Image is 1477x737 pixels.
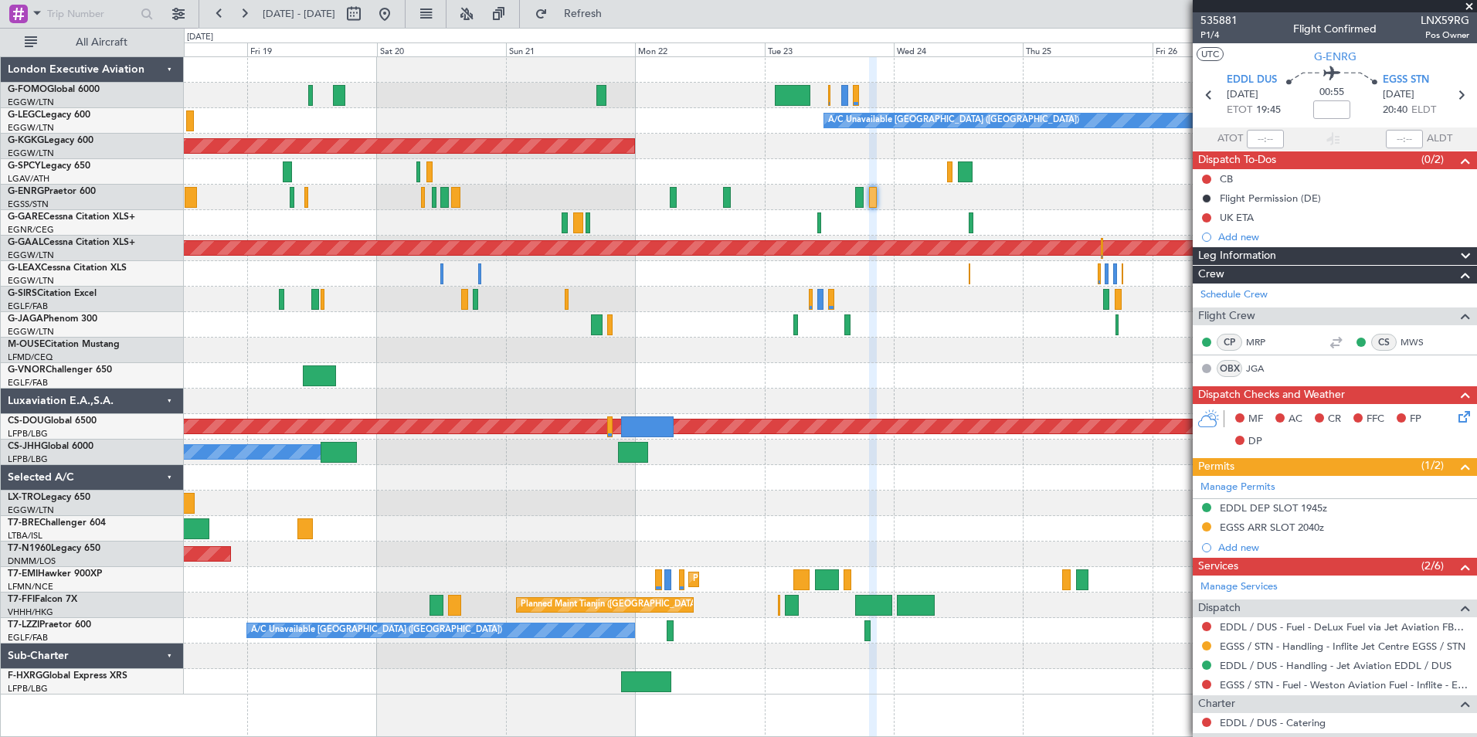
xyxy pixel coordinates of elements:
[1023,42,1152,56] div: Thu 25
[8,314,43,324] span: G-JAGA
[8,493,90,502] a: LX-TROLegacy 650
[8,161,90,171] a: G-SPCYLegacy 650
[1421,29,1469,42] span: Pos Owner
[1371,334,1397,351] div: CS
[1246,335,1281,349] a: MRP
[8,187,96,196] a: G-ENRGPraetor 600
[1198,695,1235,713] span: Charter
[1220,192,1321,205] div: Flight Permission (DE)
[1314,49,1356,65] span: G-ENRG
[1217,360,1242,377] div: OBX
[1220,521,1324,534] div: EGSS ARR SLOT 2040z
[251,619,502,642] div: A/C Unavailable [GEOGRAPHIC_DATA] ([GEOGRAPHIC_DATA])
[8,326,54,338] a: EGGW/LTN
[1248,412,1263,427] span: MF
[8,212,43,222] span: G-GARE
[8,289,37,298] span: G-SIRS
[8,416,97,426] a: CS-DOUGlobal 6500
[1220,678,1469,691] a: EGSS / STN - Fuel - Weston Aviation Fuel - Inflite - EGSS / STN
[1247,130,1284,148] input: --:--
[8,314,97,324] a: G-JAGAPhenom 300
[8,544,51,553] span: T7-N1960
[1421,457,1444,474] span: (1/2)
[8,581,53,593] a: LFMN/NCE
[1220,172,1233,185] div: CB
[1200,579,1278,595] a: Manage Services
[1198,458,1234,476] span: Permits
[8,606,53,618] a: VHHH/HKG
[1220,620,1469,633] a: EDDL / DUS - Fuel - DeLux Fuel via Jet Aviation FBO - EDDL / DUS
[8,352,53,363] a: LFMD/CEQ
[693,568,840,591] div: Planned Maint [GEOGRAPHIC_DATA]
[1289,412,1302,427] span: AC
[8,85,100,94] a: G-FOMOGlobal 6000
[1227,87,1258,103] span: [DATE]
[1200,12,1238,29] span: 535881
[1383,73,1429,88] span: EGSS STN
[551,8,616,19] span: Refresh
[1293,21,1377,37] div: Flight Confirmed
[247,42,376,56] div: Fri 19
[377,42,506,56] div: Sat 20
[1198,307,1255,325] span: Flight Crew
[8,442,41,451] span: CS-JHH
[8,442,93,451] a: CS-JHHGlobal 6000
[8,569,38,579] span: T7-EMI
[8,224,54,236] a: EGNR/CEG
[8,569,102,579] a: T7-EMIHawker 900XP
[1220,716,1326,729] a: EDDL / DUS - Catering
[8,632,48,644] a: EGLF/FAB
[8,161,41,171] span: G-SPCY
[8,620,91,630] a: T7-LZZIPraetor 600
[8,122,54,134] a: EGGW/LTN
[1217,334,1242,351] div: CP
[1427,131,1452,147] span: ALDT
[1200,287,1268,303] a: Schedule Crew
[8,416,44,426] span: CS-DOU
[1198,599,1241,617] span: Dispatch
[8,377,48,389] a: EGLF/FAB
[1383,103,1407,118] span: 20:40
[1319,85,1344,100] span: 00:55
[1220,501,1327,515] div: EDDL DEP SLOT 1945z
[8,275,54,287] a: EGGW/LTN
[1411,103,1436,118] span: ELDT
[8,340,120,349] a: M-OUSECitation Mustang
[1421,151,1444,168] span: (0/2)
[765,42,894,56] div: Tue 23
[8,85,47,94] span: G-FOMO
[1153,42,1282,56] div: Fri 26
[1256,103,1281,118] span: 19:45
[8,530,42,542] a: LTBA/ISL
[1198,151,1276,169] span: Dispatch To-Dos
[1200,480,1275,495] a: Manage Permits
[8,148,54,159] a: EGGW/LTN
[1367,412,1384,427] span: FFC
[894,42,1023,56] div: Wed 24
[8,187,44,196] span: G-ENRG
[1220,211,1254,224] div: UK ETA
[1198,558,1238,576] span: Services
[8,365,112,375] a: G-VNORChallenger 650
[1248,434,1262,450] span: DP
[8,238,135,247] a: G-GAALCessna Citation XLS+
[8,340,45,349] span: M-OUSE
[187,31,213,44] div: [DATE]
[1198,247,1276,265] span: Leg Information
[8,428,48,440] a: LFPB/LBG
[8,263,41,273] span: G-LEAX
[8,238,43,247] span: G-GAAL
[8,136,93,145] a: G-KGKGLegacy 600
[8,595,77,604] a: T7-FFIFalcon 7X
[8,555,56,567] a: DNMM/LOS
[8,110,90,120] a: G-LEGCLegacy 600
[1218,230,1469,243] div: Add new
[8,453,48,465] a: LFPB/LBG
[1220,640,1465,653] a: EGSS / STN - Handling - Inflite Jet Centre EGSS / STN
[1383,87,1414,103] span: [DATE]
[8,136,44,145] span: G-KGKG
[506,42,635,56] div: Sun 21
[8,173,49,185] a: LGAV/ATH
[8,518,39,528] span: T7-BRE
[8,620,39,630] span: T7-LZZI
